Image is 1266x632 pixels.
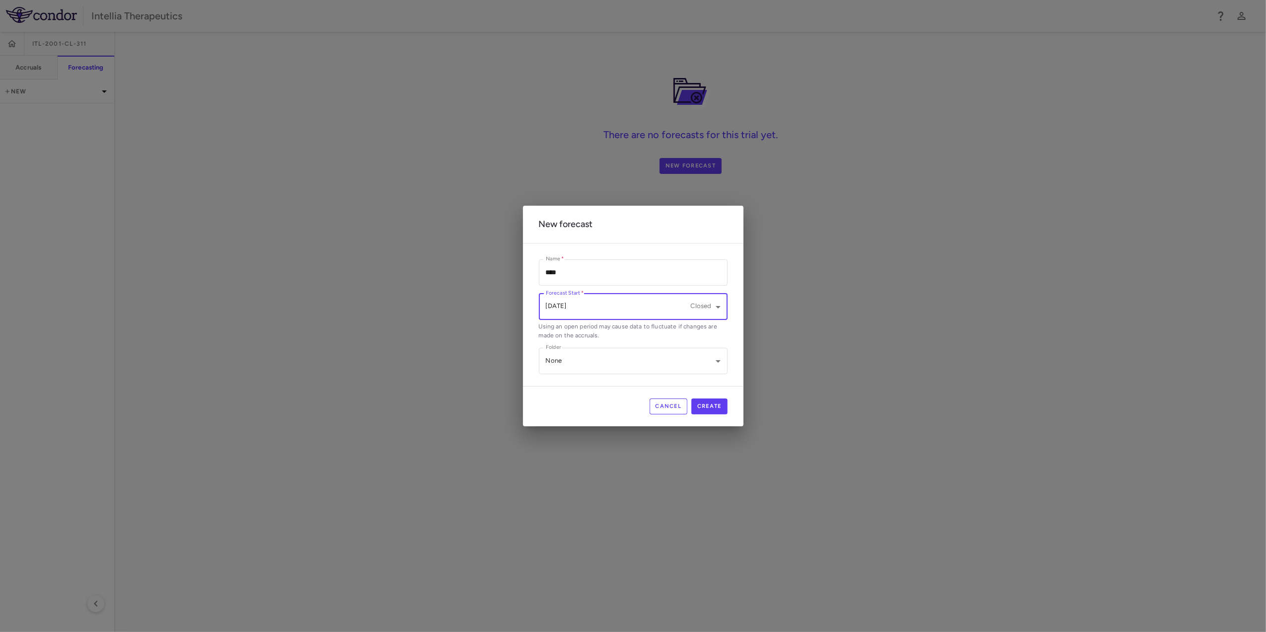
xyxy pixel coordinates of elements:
p: Closed [691,302,712,311]
button: Create [691,398,728,414]
label: Forecast Start [546,289,584,298]
p: Using an open period may cause data to fluctuate if changes are made on the accruals. [539,322,728,340]
button: Cancel [650,398,688,414]
h2: New forecast [523,206,744,243]
div: [DATE] [546,302,567,311]
label: Folder [546,343,561,352]
label: Name [546,255,564,263]
p: None [546,356,712,365]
